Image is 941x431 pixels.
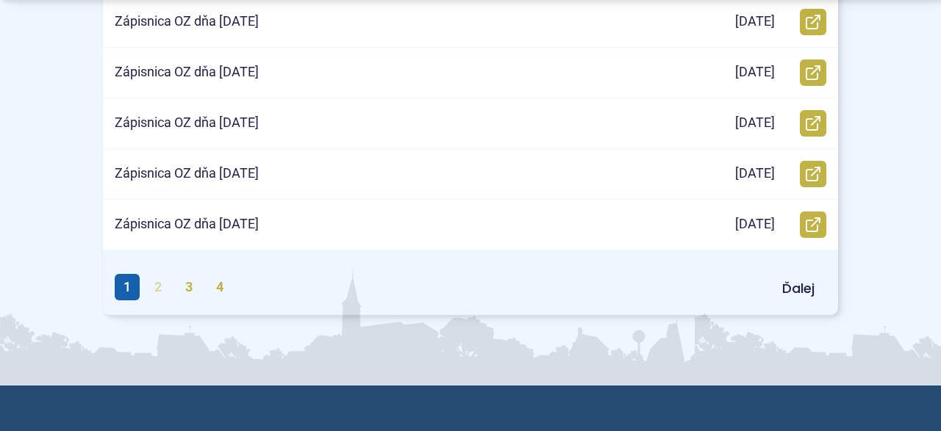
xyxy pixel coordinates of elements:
p: [DATE] [735,115,775,131]
span: Ďalej [782,279,815,297]
a: Ďalej [770,275,826,302]
p: [DATE] [735,165,775,182]
p: Zápisnica OZ dňa [DATE] [115,216,259,233]
p: Zápisnica OZ dňa [DATE] [115,64,259,81]
a: 3 [176,274,201,300]
p: Zápisnica OZ dňa [DATE] [115,165,259,182]
span: 1 [115,274,140,300]
p: [DATE] [735,13,775,30]
p: [DATE] [735,64,775,81]
p: Zápisnica OZ dňa [DATE] [115,115,259,131]
a: 4 [207,274,232,300]
a: 2 [146,274,171,300]
p: Zápisnica OZ dňa [DATE] [115,13,259,30]
p: [DATE] [735,216,775,233]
